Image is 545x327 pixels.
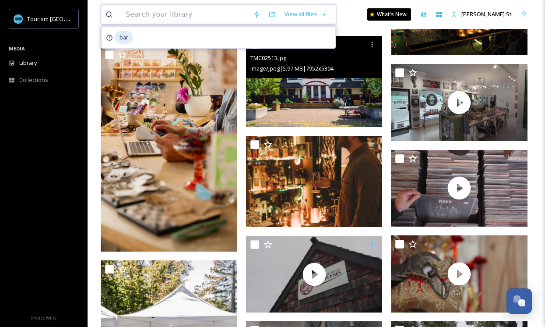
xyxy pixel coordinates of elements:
a: What's New [367,8,411,21]
img: thumbnail [246,236,383,313]
img: thumbnail [391,150,527,227]
img: thumbnail [391,64,527,141]
img: TourismNanaimo_49.jpg [101,46,237,252]
a: Privacy Policy [31,312,56,323]
span: Privacy Policy [31,315,56,321]
span: MEDIA [9,45,25,52]
img: Grand-Hotel-Whiskey-Bar-JordanDyck.jpg [246,136,383,227]
span: Tourism [GEOGRAPHIC_DATA] [27,14,105,23]
span: Collections [19,76,48,84]
button: Open Chat [506,288,532,314]
img: thumbnail [391,235,527,313]
a: View all files [280,6,331,23]
span: [PERSON_NAME] St [461,10,512,18]
span: TMC02513.jpg [250,54,286,62]
input: Search your library [121,5,249,24]
a: [PERSON_NAME] St [447,6,516,23]
img: tourism_nanaimo_logo.jpeg [14,14,23,23]
img: TMC02513.jpg [246,36,383,127]
span: image/jpeg | 5.97 MB | 7952 x 5304 [250,64,334,72]
span: Library [19,59,37,67]
span: bar [115,31,133,44]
